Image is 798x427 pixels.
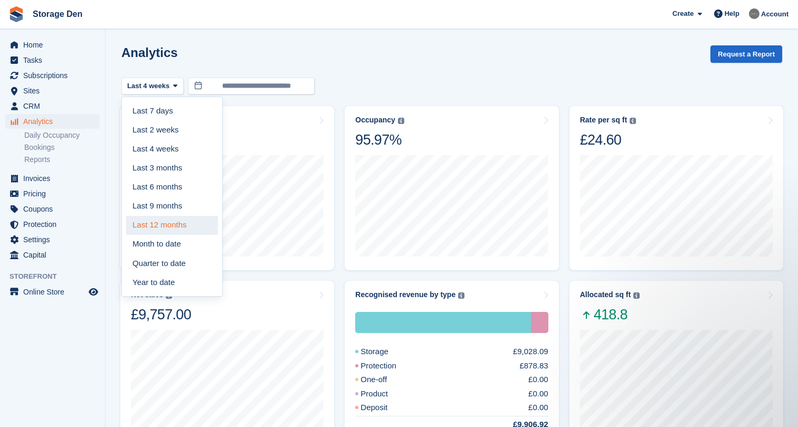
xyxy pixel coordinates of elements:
button: Request a Report [710,45,782,63]
a: menu [5,37,100,52]
span: Sites [23,83,87,98]
a: Preview store [87,286,100,298]
a: menu [5,284,100,299]
span: Create [672,8,693,19]
span: Online Store [23,284,87,299]
a: menu [5,217,100,232]
span: Analytics [23,114,87,129]
a: menu [5,202,100,216]
a: menu [5,99,100,113]
a: Last 12 months [126,216,218,235]
a: menu [5,83,100,98]
span: Invoices [23,171,87,186]
a: Year to date [126,273,218,292]
img: icon-info-grey-7440780725fd019a000dd9b08b2336e03edf1995a4989e88bcd33f0948082b44.svg [633,292,640,299]
a: menu [5,248,100,262]
a: Daily Occupancy [24,130,100,140]
a: menu [5,186,100,201]
div: Deposit [355,402,413,414]
a: menu [5,232,100,247]
a: Quarter to date [126,254,218,273]
span: CRM [23,99,87,113]
div: £878.83 [519,360,548,372]
a: menu [5,114,100,129]
div: Occupancy [355,116,395,125]
a: Last 2 weeks [126,120,218,139]
img: icon-info-grey-7440780725fd019a000dd9b08b2336e03edf1995a4989e88bcd33f0948082b44.svg [630,118,636,124]
a: Reports [24,155,100,165]
span: Pricing [23,186,87,201]
h2: Analytics [121,45,178,60]
span: Settings [23,232,87,247]
a: Last 4 weeks [126,139,218,158]
div: Product [355,388,413,400]
a: menu [5,68,100,83]
span: Storefront [9,271,105,282]
div: £9,028.09 [513,346,548,358]
a: Last 6 months [126,177,218,196]
div: Allocated sq ft [580,290,631,299]
a: menu [5,171,100,186]
div: £24.60 [580,131,636,149]
a: Last 9 months [126,196,218,215]
a: Storage Den [28,5,87,23]
span: Coupons [23,202,87,216]
a: Last 3 months [126,158,218,177]
div: £0.00 [528,374,548,386]
a: Month to date [126,235,218,254]
div: Protection [531,312,548,333]
a: Last 7 days [126,101,218,120]
div: Recognised revenue by type [355,290,455,299]
div: 95.97% [355,131,404,149]
span: Capital [23,248,87,262]
div: One-off [355,374,412,386]
img: Brian Barbour [749,8,759,19]
div: £9,757.00 [131,306,191,324]
span: 418.8 [580,306,640,324]
div: Protection [355,360,422,372]
a: menu [5,53,100,68]
div: £0.00 [528,402,548,414]
div: £0.00 [528,388,548,400]
span: Subscriptions [23,68,87,83]
span: Account [761,9,788,20]
button: Last 4 weeks [121,78,184,95]
span: Protection [23,217,87,232]
span: Tasks [23,53,87,68]
span: Help [725,8,739,19]
img: icon-info-grey-7440780725fd019a000dd9b08b2336e03edf1995a4989e88bcd33f0948082b44.svg [458,292,464,299]
div: Storage [355,346,414,358]
div: Rate per sq ft [580,116,627,125]
img: stora-icon-8386f47178a22dfd0bd8f6a31ec36ba5ce8667c1dd55bd0f319d3a0aa187defe.svg [8,6,24,22]
a: Bookings [24,143,100,153]
span: Home [23,37,87,52]
img: icon-info-grey-7440780725fd019a000dd9b08b2336e03edf1995a4989e88bcd33f0948082b44.svg [398,118,404,124]
span: Last 4 weeks [127,81,169,91]
div: Storage [355,312,531,333]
